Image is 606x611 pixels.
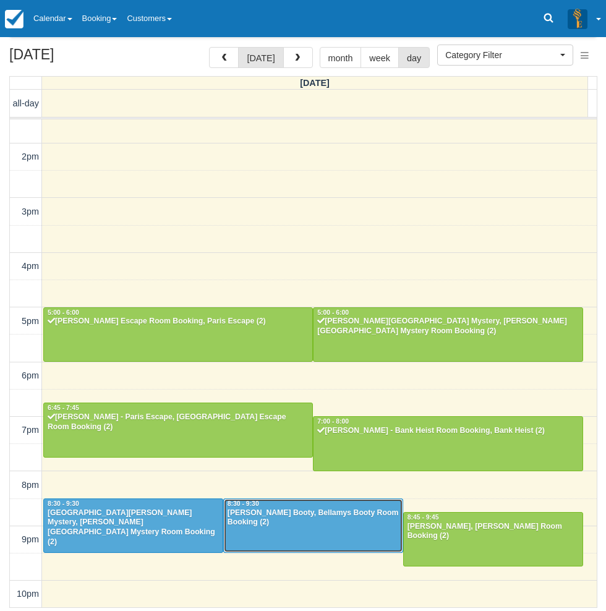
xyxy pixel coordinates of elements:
[403,512,583,566] a: 8:45 - 9:45[PERSON_NAME], [PERSON_NAME] Room Booking (2)
[43,403,313,457] a: 6:45 - 7:45[PERSON_NAME] - Paris Escape, [GEOGRAPHIC_DATA] Escape Room Booking (2)
[313,307,583,362] a: 5:00 - 6:00[PERSON_NAME][GEOGRAPHIC_DATA] Mystery, [PERSON_NAME][GEOGRAPHIC_DATA] Mystery Room Bo...
[22,261,39,271] span: 4pm
[17,589,39,599] span: 10pm
[22,425,39,435] span: 7pm
[48,404,79,411] span: 6:45 - 7:45
[22,534,39,544] span: 9pm
[47,317,309,327] div: [PERSON_NAME] Escape Room Booking, Paris Escape (2)
[408,514,439,521] span: 8:45 - 9:45
[47,412,309,432] div: [PERSON_NAME] - Paris Escape, [GEOGRAPHIC_DATA] Escape Room Booking (2)
[361,47,399,68] button: week
[317,426,579,436] div: [PERSON_NAME] - Bank Heist Room Booking, Bank Heist (2)
[568,9,587,28] img: A3
[317,317,579,336] div: [PERSON_NAME][GEOGRAPHIC_DATA] Mystery, [PERSON_NAME][GEOGRAPHIC_DATA] Mystery Room Booking (2)
[300,78,330,88] span: [DATE]
[320,47,362,68] button: month
[317,309,349,316] span: 5:00 - 6:00
[43,307,313,362] a: 5:00 - 6:00[PERSON_NAME] Escape Room Booking, Paris Escape (2)
[22,316,39,326] span: 5pm
[445,49,557,61] span: Category Filter
[47,508,220,548] div: [GEOGRAPHIC_DATA][PERSON_NAME] Mystery, [PERSON_NAME][GEOGRAPHIC_DATA] Mystery Room Booking (2)
[22,152,39,161] span: 2pm
[13,98,39,108] span: all-day
[398,47,430,68] button: day
[407,522,579,542] div: [PERSON_NAME], [PERSON_NAME] Room Booking (2)
[22,207,39,216] span: 3pm
[223,498,403,553] a: 8:30 - 9:30[PERSON_NAME] Booty, Bellamys Booty Room Booking (2)
[5,10,23,28] img: checkfront-main-nav-mini-logo.png
[437,45,573,66] button: Category Filter
[228,500,259,507] span: 8:30 - 9:30
[9,47,166,70] h2: [DATE]
[48,500,79,507] span: 8:30 - 9:30
[22,370,39,380] span: 6pm
[48,309,79,316] span: 5:00 - 6:00
[313,416,583,471] a: 7:00 - 8:00[PERSON_NAME] - Bank Heist Room Booking, Bank Heist (2)
[238,47,283,68] button: [DATE]
[43,498,223,553] a: 8:30 - 9:30[GEOGRAPHIC_DATA][PERSON_NAME] Mystery, [PERSON_NAME][GEOGRAPHIC_DATA] Mystery Room Bo...
[317,418,349,425] span: 7:00 - 8:00
[227,508,399,528] div: [PERSON_NAME] Booty, Bellamys Booty Room Booking (2)
[22,480,39,490] span: 8pm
